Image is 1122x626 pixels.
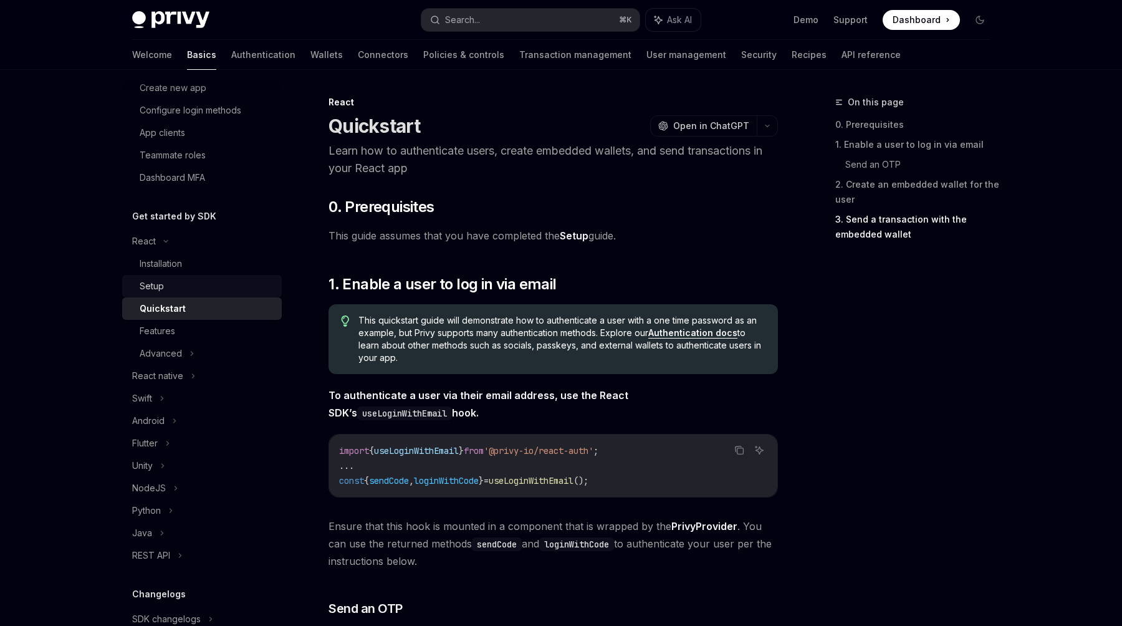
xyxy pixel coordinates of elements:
a: Basics [187,40,216,70]
a: Authentication docs [648,327,737,339]
code: loginWithCode [539,537,614,551]
span: sendCode [369,475,409,486]
a: Policies & controls [423,40,504,70]
div: REST API [132,548,170,563]
button: Search...⌘K [421,9,640,31]
a: Recipes [792,40,827,70]
p: Learn how to authenticate users, create embedded wallets, and send transactions in your React app [328,142,778,177]
a: 3. Send a transaction with the embedded wallet [835,209,1000,244]
a: User management [646,40,726,70]
a: 0. Prerequisites [835,115,1000,135]
img: dark logo [132,11,209,29]
a: Transaction management [519,40,631,70]
a: Dashboard [883,10,960,30]
span: loginWithCode [414,475,479,486]
div: Configure login methods [140,103,241,118]
span: 0. Prerequisites [328,197,434,217]
div: App clients [140,125,185,140]
span: '@privy-io/react-auth' [484,445,593,456]
strong: To authenticate a user via their email address, use the React SDK’s hook. [328,389,628,419]
button: Open in ChatGPT [650,115,757,137]
div: Advanced [140,346,182,361]
a: App clients [122,122,282,144]
h5: Get started by SDK [132,209,216,224]
div: Installation [140,256,182,271]
div: Quickstart [140,301,186,316]
span: from [464,445,484,456]
span: 1. Enable a user to log in via email [328,274,556,294]
a: Configure login methods [122,99,282,122]
a: API reference [841,40,901,70]
a: Teammate roles [122,144,282,166]
span: This guide assumes that you have completed the guide. [328,227,778,244]
span: } [479,475,484,486]
span: { [369,445,374,456]
div: NodeJS [132,481,166,496]
span: ... [339,460,354,471]
a: Wallets [310,40,343,70]
a: Demo [794,14,818,26]
code: useLoginWithEmail [357,407,452,420]
svg: Tip [341,315,350,327]
a: Dashboard MFA [122,166,282,189]
div: Java [132,526,152,541]
h5: Changelogs [132,587,186,602]
div: React native [132,368,183,383]
div: Unity [132,458,153,473]
span: ; [593,445,598,456]
span: { [364,475,369,486]
a: Support [833,14,868,26]
div: Setup [140,279,164,294]
a: Installation [122,253,282,275]
span: Ask AI [667,14,692,26]
a: Setup [560,229,588,243]
span: On this page [848,95,904,110]
span: , [409,475,414,486]
button: Toggle dark mode [970,10,990,30]
span: Open in ChatGPT [673,120,749,132]
button: Ask AI [646,9,701,31]
a: Authentication [231,40,295,70]
div: Swift [132,391,152,406]
div: Teammate roles [140,148,206,163]
button: Ask AI [751,442,767,458]
a: Send an OTP [845,155,1000,175]
span: (); [573,475,588,486]
div: Python [132,503,161,518]
a: Connectors [358,40,408,70]
div: React [132,234,156,249]
a: Welcome [132,40,172,70]
span: Ensure that this hook is mounted in a component that is wrapped by the . You can use the returned... [328,518,778,570]
div: Features [140,324,175,339]
div: Dashboard MFA [140,170,205,185]
span: = [484,475,489,486]
a: 2. Create an embedded wallet for the user [835,175,1000,209]
span: useLoginWithEmail [489,475,573,486]
a: Security [741,40,777,70]
span: const [339,475,364,486]
h1: Quickstart [328,115,421,137]
div: Flutter [132,436,158,451]
span: ⌘ K [619,15,632,25]
div: React [328,96,778,108]
div: Android [132,413,165,428]
code: sendCode [472,537,522,551]
span: This quickstart guide will demonstrate how to authenticate a user with a one time password as an ... [358,314,765,364]
a: Features [122,320,282,342]
button: Copy the contents from the code block [731,442,747,458]
span: Send an OTP [328,600,403,617]
span: } [459,445,464,456]
div: Search... [445,12,480,27]
a: Quickstart [122,297,282,320]
span: Dashboard [893,14,941,26]
a: PrivyProvider [671,520,737,533]
span: useLoginWithEmail [374,445,459,456]
span: import [339,445,369,456]
a: 1. Enable a user to log in via email [835,135,1000,155]
a: Setup [122,275,282,297]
